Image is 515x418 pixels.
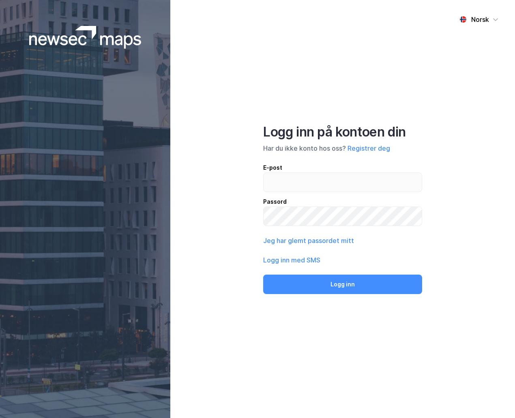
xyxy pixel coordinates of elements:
button: Logg inn med SMS [263,255,320,265]
button: Logg inn [263,275,422,294]
img: logoWhite.bf58a803f64e89776f2b079ca2356427.svg [29,26,142,49]
div: Passord [263,197,422,207]
div: E-post [263,163,422,173]
div: Logg inn på kontoen din [263,124,422,140]
div: Har du ikke konto hos oss? [263,143,422,153]
button: Jeg har glemt passordet mitt [263,236,354,245]
button: Registrer deg [348,143,390,153]
div: Norsk [471,15,489,24]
